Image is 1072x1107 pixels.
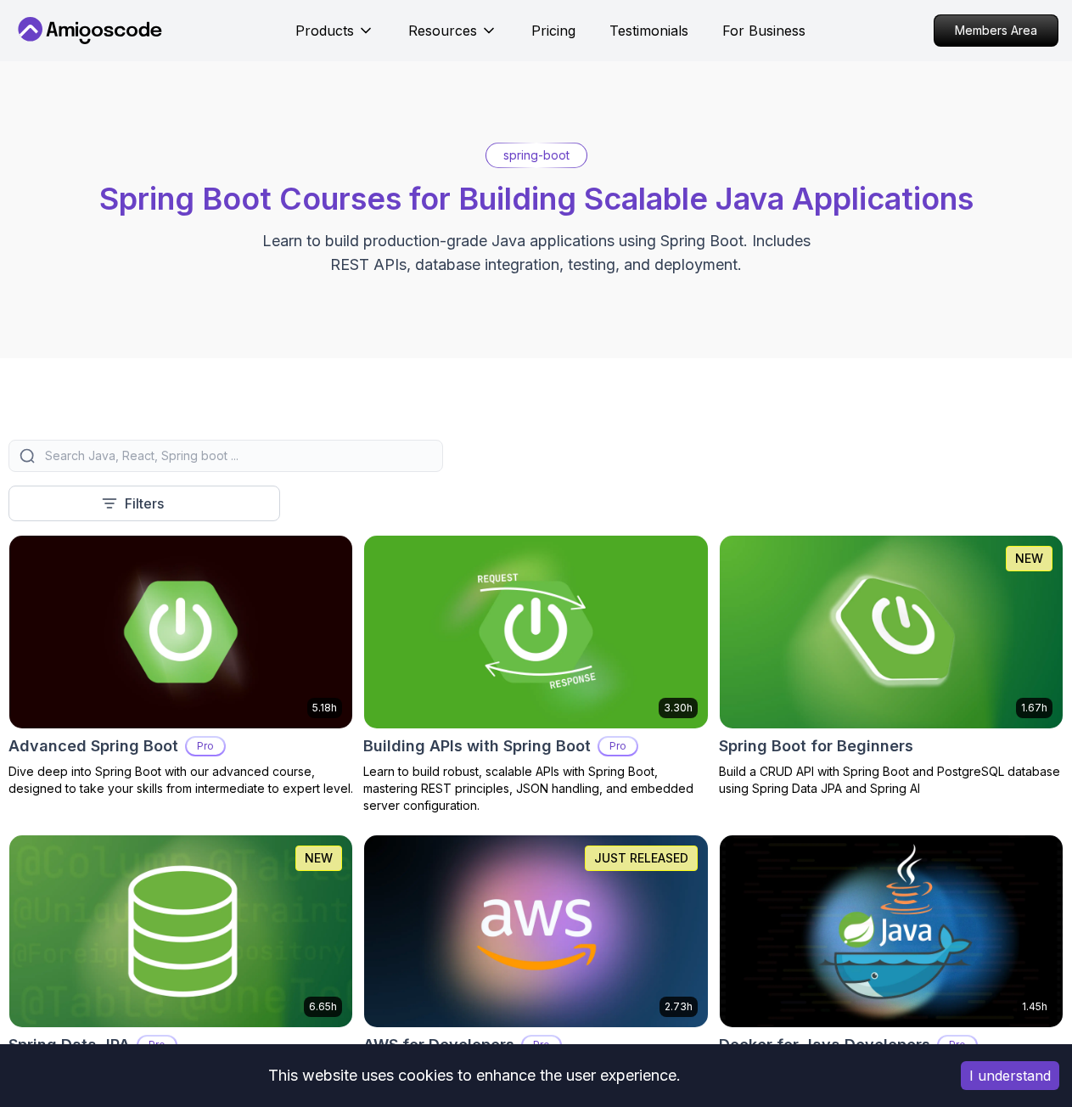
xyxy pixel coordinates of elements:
[187,738,224,755] p: Pro
[9,536,352,728] img: Advanced Spring Boot card
[961,1061,1059,1090] button: Accept cookies
[934,14,1058,47] a: Members Area
[934,15,1058,46] p: Members Area
[719,535,1064,797] a: Spring Boot for Beginners card1.67hNEWSpring Boot for BeginnersBuild a CRUD API with Spring Boot ...
[719,1033,930,1057] h2: Docker for Java Developers
[312,701,337,715] p: 5.18h
[8,763,353,797] p: Dive deep into Spring Boot with our advanced course, designed to take your skills from intermedia...
[125,493,164,514] p: Filters
[364,835,707,1028] img: AWS for Developers card
[251,229,822,277] p: Learn to build production-grade Java applications using Spring Boot. Includes REST APIs, database...
[305,850,333,867] p: NEW
[722,20,805,41] a: For Business
[8,834,353,1097] a: Spring Data JPA card6.65hNEWSpring Data JPAProMaster database management, advanced querying, and ...
[939,1037,976,1054] p: Pro
[531,20,575,41] a: Pricing
[363,763,708,814] p: Learn to build robust, scalable APIs with Spring Boot, mastering REST principles, JSON handling, ...
[719,734,913,758] h2: Spring Boot for Beginners
[1021,701,1047,715] p: 1.67h
[720,536,1063,728] img: Spring Boot for Beginners card
[664,701,693,715] p: 3.30h
[99,180,974,217] span: Spring Boot Courses for Building Scalable Java Applications
[8,486,280,521] button: Filters
[295,20,374,54] button: Products
[9,835,352,1028] img: Spring Data JPA card
[363,734,591,758] h2: Building APIs with Spring Boot
[1022,1000,1047,1014] p: 1.45h
[523,1037,560,1054] p: Pro
[309,1000,337,1014] p: 6.65h
[594,850,688,867] p: JUST RELEASED
[363,1033,514,1057] h2: AWS for Developers
[599,738,637,755] p: Pro
[408,20,497,54] button: Resources
[719,763,1064,797] p: Build a CRUD API with Spring Boot and PostgreSQL database using Spring Data JPA and Spring AI
[503,147,570,164] p: spring-boot
[408,20,477,41] p: Resources
[363,535,708,814] a: Building APIs with Spring Boot card3.30hBuilding APIs with Spring BootProLearn to build robust, s...
[295,20,354,41] p: Products
[1015,550,1043,567] p: NEW
[665,1000,693,1014] p: 2.73h
[8,535,353,797] a: Advanced Spring Boot card5.18hAdvanced Spring BootProDive deep into Spring Boot with our advanced...
[363,834,708,1097] a: AWS for Developers card2.73hJUST RELEASEDAWS for DevelopersProMaster AWS services like EC2, RDS, ...
[609,20,688,41] a: Testimonials
[42,447,432,464] input: Search Java, React, Spring boot ...
[720,835,1063,1028] img: Docker for Java Developers card
[13,1057,935,1094] div: This website uses cookies to enhance the user experience.
[138,1037,176,1054] p: Pro
[8,734,178,758] h2: Advanced Spring Boot
[8,1033,130,1057] h2: Spring Data JPA
[364,536,707,728] img: Building APIs with Spring Boot card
